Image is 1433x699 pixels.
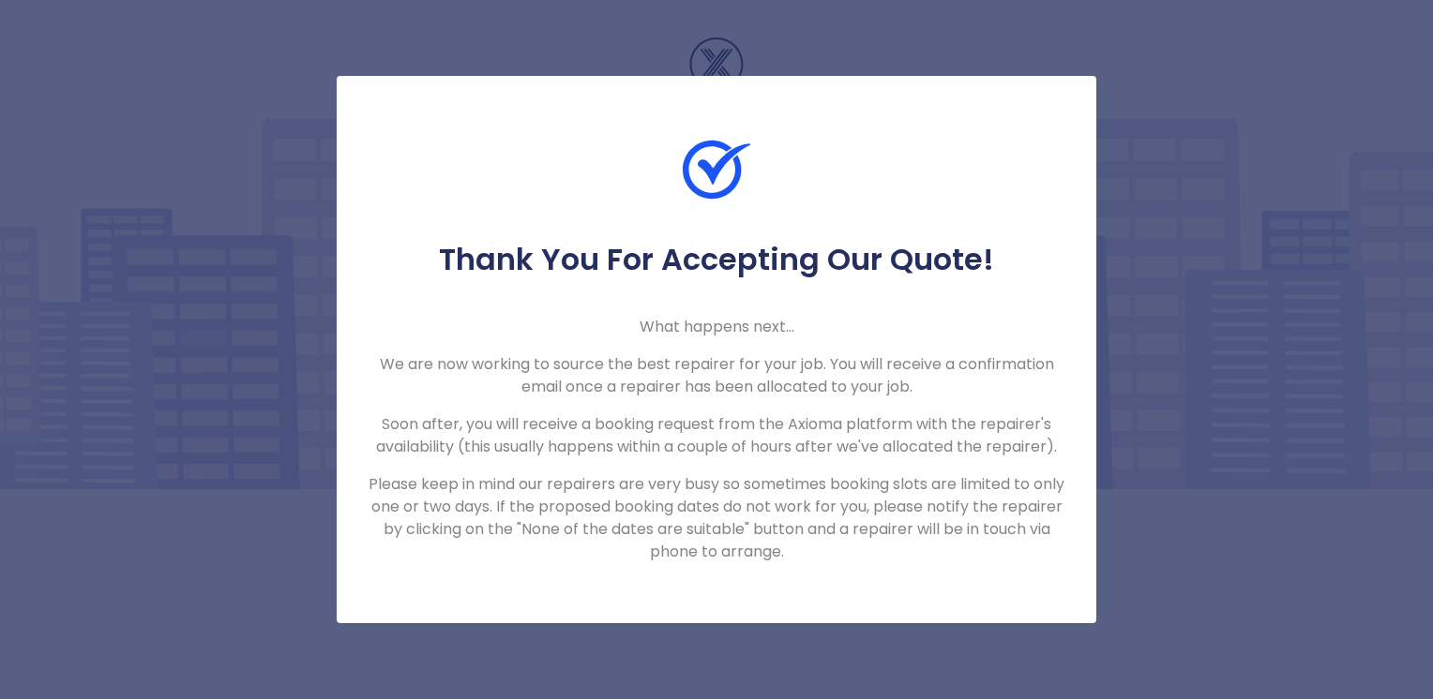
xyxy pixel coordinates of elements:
[683,136,750,203] img: Check
[367,413,1066,458] p: Soon after, you will receive a booking request from the Axioma platform with the repairer's avail...
[367,241,1066,278] h5: Thank You For Accepting Our Quote!
[367,473,1066,563] p: Please keep in mind our repairers are very busy so sometimes booking slots are limited to only on...
[367,353,1066,398] p: We are now working to source the best repairer for your job. You will receive a confirmation emai...
[367,316,1066,338] p: What happens next...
